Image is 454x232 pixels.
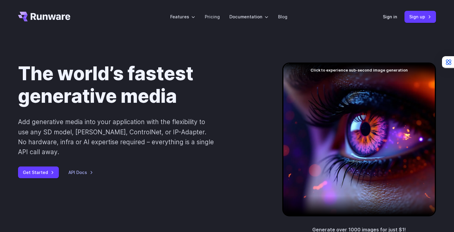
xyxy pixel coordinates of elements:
[68,169,93,176] a: API Docs
[18,166,59,178] a: Get Started
[170,13,195,20] label: Features
[205,13,220,20] a: Pricing
[404,11,436,23] a: Sign up
[18,12,70,21] a: Go to /
[278,13,287,20] a: Blog
[18,117,214,157] p: Add generative media into your application with the flexibility to use any SD model, [PERSON_NAME...
[383,13,397,20] a: Sign in
[229,13,268,20] label: Documentation
[18,63,263,107] h1: The world’s fastest generative media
